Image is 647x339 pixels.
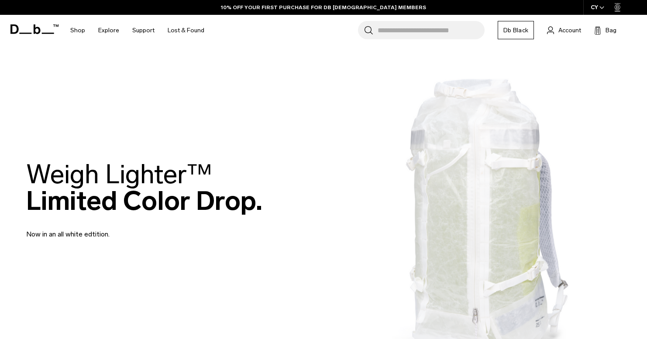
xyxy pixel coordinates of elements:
[606,26,616,35] span: Bag
[26,161,262,214] h2: Limited Color Drop.
[547,25,581,35] a: Account
[221,3,426,11] a: 10% OFF YOUR FIRST PURCHASE FOR DB [DEMOGRAPHIC_DATA] MEMBERS
[70,15,85,46] a: Shop
[26,158,212,190] span: Weigh Lighter™
[558,26,581,35] span: Account
[594,25,616,35] button: Bag
[132,15,155,46] a: Support
[168,15,204,46] a: Lost & Found
[98,15,119,46] a: Explore
[498,21,534,39] a: Db Black
[26,219,236,240] p: Now in an all white edtition.
[64,15,211,46] nav: Main Navigation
